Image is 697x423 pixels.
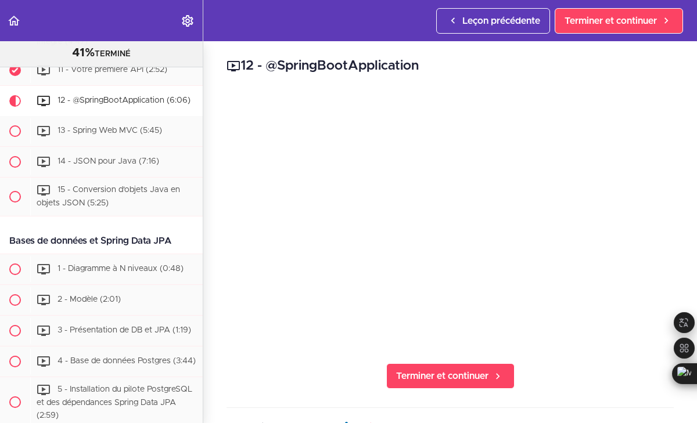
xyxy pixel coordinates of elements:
[462,16,540,26] font: Leçon précédente
[58,265,184,273] font: 1 - Diagramme à N niveaux (0:48)
[7,14,21,28] svg: Retour au programme du cours
[436,8,550,34] a: Leçon précédente
[58,157,159,165] font: 14 - JSON pour Java (7:16)
[58,96,191,104] font: 12 - @SpringBootApplication (6:06)
[37,186,180,207] font: 15 - Conversion d'objets Java en objets JSON (5:25)
[386,363,515,389] a: Terminer et continuer
[555,8,683,34] a: Terminer et continuer
[95,50,131,58] font: TERMINÉ
[240,59,419,73] font: 12 - @SpringBootApplication
[58,66,167,74] font: 11 - Votre première API (2:52)
[396,371,488,381] font: Terminer et continuer
[565,16,657,26] font: Terminer et continuer
[37,385,192,420] font: 5 - Installation du pilote PostgreSQL et des dépendances Spring Data JPA (2:59)
[9,236,171,245] font: Bases de données et Spring Data JPA
[181,14,195,28] svg: Menu Paramètres
[227,93,674,345] iframe: Lecteur vidéo
[58,357,196,365] font: 4 - Base de données Postgres (3:44)
[58,326,191,334] font: 3 - Présentation de DB et JPA (1:19)
[58,126,162,135] font: 13 - Spring Web MVC (5:45)
[58,295,121,303] font: 2 - Modèle (2:01)
[72,47,95,59] font: 41%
